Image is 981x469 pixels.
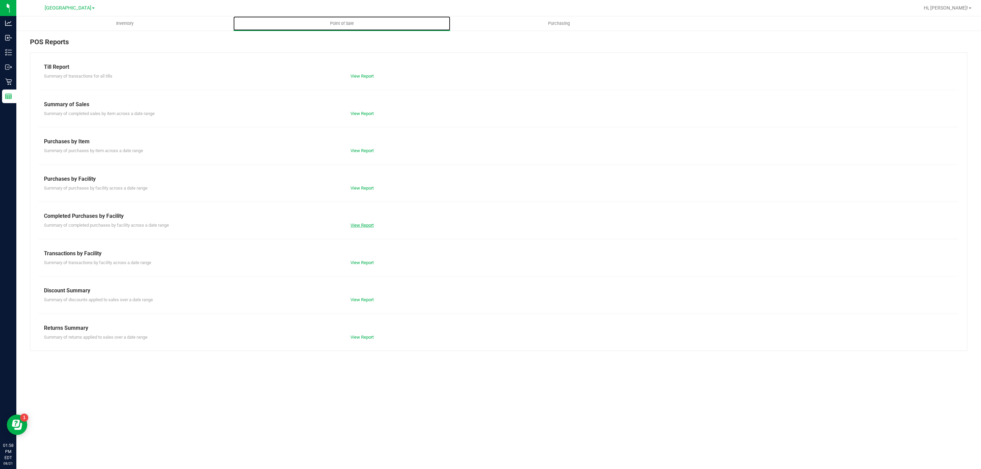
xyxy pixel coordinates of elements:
span: [GEOGRAPHIC_DATA] [45,5,91,11]
a: Inventory [16,16,233,31]
div: Till Report [44,63,953,71]
span: Summary of completed sales by item across a date range [44,111,155,116]
span: Summary of returns applied to sales over a date range [44,335,147,340]
div: Purchases by Facility [44,175,953,183]
span: Summary of transactions by facility across a date range [44,260,151,265]
a: View Report [351,185,374,191]
p: 08/21 [3,461,13,466]
span: Inventory [107,20,143,27]
div: Returns Summary [44,324,953,332]
inline-svg: Inventory [5,49,12,56]
a: View Report [351,111,374,116]
span: Summary of purchases by facility across a date range [44,185,147,191]
a: View Report [351,335,374,340]
span: Summary of discounts applied to sales over a date range [44,297,153,302]
span: Summary of completed purchases by facility across a date range [44,223,169,228]
div: Purchases by Item [44,138,953,146]
span: Point of Sale [321,20,363,27]
iframe: Resource center [7,415,27,435]
inline-svg: Reports [5,93,12,100]
p: 01:58 PM EDT [3,442,13,461]
span: Summary of transactions for all tills [44,74,112,79]
div: Discount Summary [44,287,953,295]
a: View Report [351,148,374,153]
span: Hi, [PERSON_NAME]! [924,5,968,11]
inline-svg: Analytics [5,20,12,27]
a: Purchasing [450,16,667,31]
a: View Report [351,297,374,302]
inline-svg: Outbound [5,64,12,70]
inline-svg: Inbound [5,34,12,41]
iframe: Resource center unread badge [20,414,28,422]
inline-svg: Retail [5,78,12,85]
a: View Report [351,260,374,265]
div: Completed Purchases by Facility [44,212,953,220]
a: View Report [351,223,374,228]
div: Summary of Sales [44,100,953,109]
a: View Report [351,74,374,79]
div: Transactions by Facility [44,249,953,258]
div: POS Reports [30,37,967,52]
a: Point of Sale [233,16,450,31]
span: Purchasing [539,20,579,27]
span: Summary of purchases by item across a date range [44,148,143,153]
